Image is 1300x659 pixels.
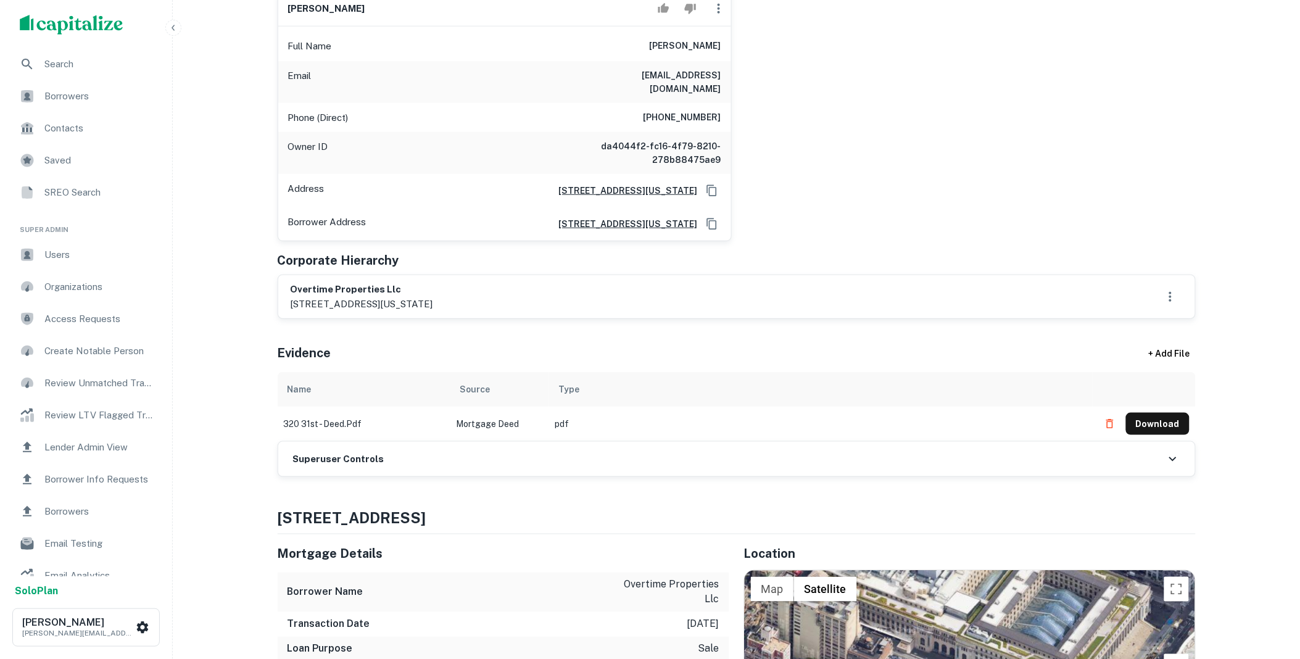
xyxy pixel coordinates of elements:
[698,642,719,657] p: sale
[44,344,155,359] span: Create Notable Person
[288,585,363,600] h6: Borrower Name
[278,372,450,407] th: Name
[687,617,719,632] p: [DATE]
[288,68,312,96] p: Email
[549,407,1093,441] td: pdf
[650,39,721,54] h6: [PERSON_NAME]
[20,15,123,35] img: capitalize-logo.png
[10,400,162,430] a: Review LTV Flagged Transactions
[15,585,58,597] strong: Solo Plan
[573,139,721,167] h6: da4044f2-fc16-4f79-8210-278b88475ae9
[44,247,155,262] span: Users
[10,272,162,302] div: Organizations
[44,121,155,136] span: Contacts
[288,39,332,54] p: Full Name
[10,114,162,143] a: Contacts
[278,507,1196,529] h4: [STREET_ADDRESS]
[291,283,433,297] h6: overtime properties llc
[1164,577,1189,602] button: Toggle fullscreen view
[44,57,155,72] span: Search
[549,372,1093,407] th: Type
[744,544,1196,563] h5: Location
[278,407,450,441] td: 320 31st - deed.pdf
[288,110,349,125] p: Phone (Direct)
[450,407,549,441] td: Mortgage Deed
[278,251,399,270] h5: Corporate Hierarchy
[10,210,162,240] li: Super Admin
[44,504,155,519] span: Borrowers
[44,568,155,583] span: Email Analytics
[1099,414,1121,434] button: Delete file
[15,584,58,599] a: SoloPlan
[44,536,155,551] span: Email Testing
[44,185,155,200] span: SREO Search
[549,217,698,231] a: [STREET_ADDRESS][US_STATE]
[10,433,162,462] a: Lender Admin View
[12,608,160,647] button: [PERSON_NAME][PERSON_NAME][EMAIL_ADDRESS][DOMAIN_NAME]
[10,49,162,79] a: Search
[10,178,162,207] a: SREO Search
[288,215,366,233] p: Borrower Address
[10,465,162,494] a: Borrower Info Requests
[288,617,370,632] h6: Transaction Date
[288,382,312,397] div: Name
[10,336,162,366] a: Create Notable Person
[703,181,721,200] button: Copy Address
[288,2,365,16] h6: [PERSON_NAME]
[573,68,721,96] h6: [EMAIL_ADDRESS][DOMAIN_NAME]
[288,642,353,657] h6: Loan Purpose
[278,544,729,563] h5: Mortgage Details
[288,181,325,200] p: Address
[10,240,162,270] a: Users
[1127,342,1213,365] div: + Add File
[44,376,155,391] span: Review Unmatched Transactions
[559,382,580,397] div: Type
[44,153,155,168] span: Saved
[10,561,162,591] a: Email Analytics
[549,184,698,197] a: [STREET_ADDRESS][US_STATE]
[288,139,328,167] p: Owner ID
[22,628,133,639] p: [PERSON_NAME][EMAIL_ADDRESS][DOMAIN_NAME]
[10,497,162,526] a: Borrowers
[703,215,721,233] button: Copy Address
[44,440,155,455] span: Lender Admin View
[44,280,155,294] span: Organizations
[44,89,155,104] span: Borrowers
[291,297,433,312] p: [STREET_ADDRESS][US_STATE]
[10,529,162,558] a: Email Testing
[794,577,857,602] button: Show satellite imagery
[460,382,491,397] div: Source
[10,146,162,175] a: Saved
[44,408,155,423] span: Review LTV Flagged Transactions
[1126,413,1190,435] button: Download
[450,372,549,407] th: Source
[10,368,162,398] a: Review Unmatched Transactions
[608,578,719,607] p: overtime properties llc
[293,452,384,466] h6: Superuser Controls
[1238,560,1300,620] iframe: Chat Widget
[10,304,162,334] a: Access Requests
[10,81,162,111] a: Borrowers
[751,577,794,602] button: Show street map
[44,472,155,487] span: Borrower Info Requests
[644,110,721,125] h6: [PHONE_NUMBER]
[22,618,133,628] h6: [PERSON_NAME]
[44,312,155,326] span: Access Requests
